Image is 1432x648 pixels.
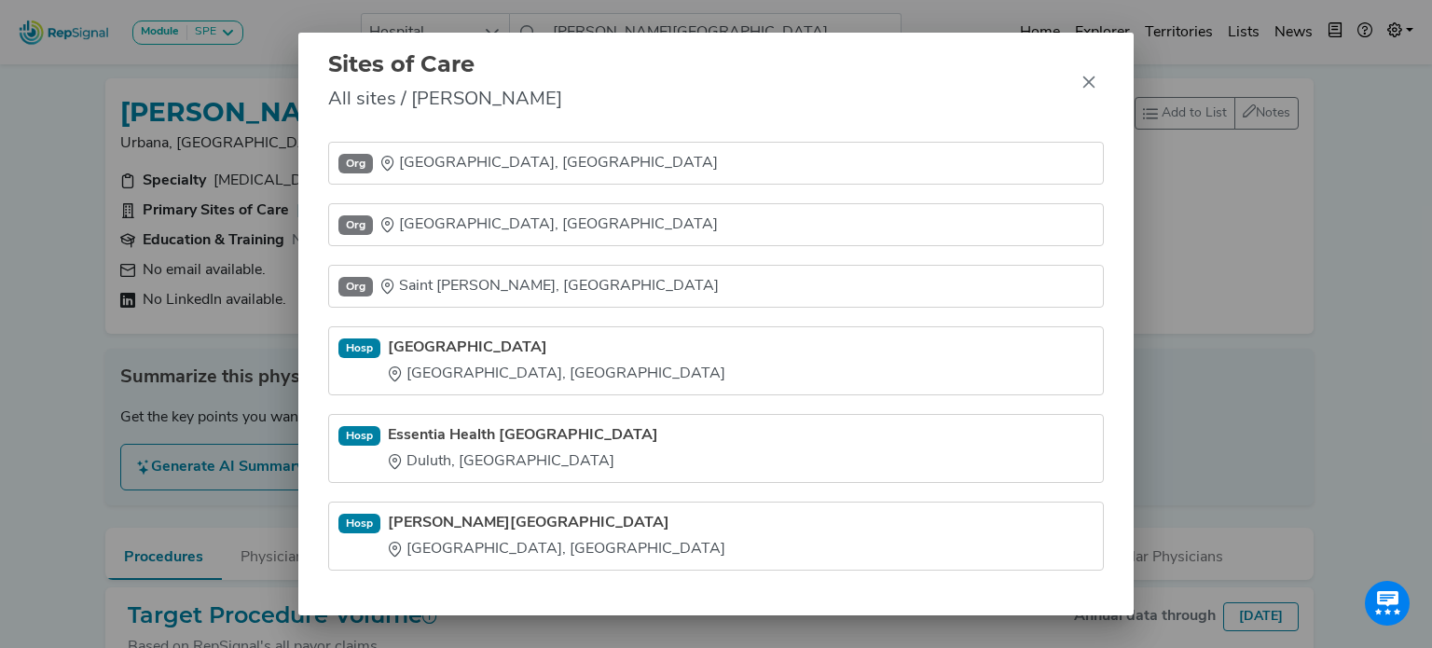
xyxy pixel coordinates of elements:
[338,338,380,357] div: Hosp
[380,152,718,174] div: [GEOGRAPHIC_DATA], [GEOGRAPHIC_DATA]
[338,514,380,532] div: Hosp
[380,275,719,297] div: Saint [PERSON_NAME], [GEOGRAPHIC_DATA]
[388,512,725,534] a: [PERSON_NAME][GEOGRAPHIC_DATA]
[388,337,725,359] a: [GEOGRAPHIC_DATA]
[338,215,373,234] div: Org
[388,538,725,560] div: [GEOGRAPHIC_DATA], [GEOGRAPHIC_DATA]
[1074,67,1104,97] button: Close
[388,450,658,473] div: Duluth, [GEOGRAPHIC_DATA]
[380,214,718,236] div: [GEOGRAPHIC_DATA], [GEOGRAPHIC_DATA]
[338,277,373,296] div: Org
[388,424,658,447] a: Essentia Health [GEOGRAPHIC_DATA]
[338,154,373,172] div: Org
[338,426,380,445] div: Hosp
[328,51,562,78] h2: Sites of Care
[328,86,562,114] span: All sites / [PERSON_NAME]
[388,363,725,385] div: [GEOGRAPHIC_DATA], [GEOGRAPHIC_DATA]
